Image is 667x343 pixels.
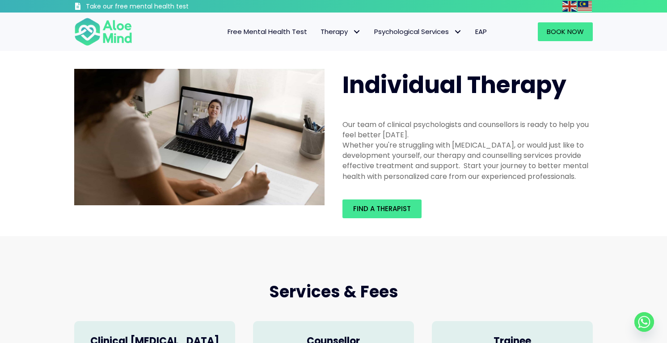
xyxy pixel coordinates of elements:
[634,312,654,332] a: Whatsapp
[374,27,462,36] span: Psychological Services
[86,2,236,11] h3: Take our free mental health test
[269,280,398,303] span: Services & Fees
[353,204,411,213] span: Find a therapist
[221,22,314,41] a: Free Mental Health Test
[562,1,578,11] a: English
[342,119,593,140] div: Our team of clinical psychologists and counsellors is ready to help you feel better [DATE].
[469,22,494,41] a: EAP
[342,199,422,218] a: Find a therapist
[475,27,487,36] span: EAP
[350,25,363,38] span: Therapy: submenu
[144,22,494,41] nav: Menu
[342,68,566,101] span: Individual Therapy
[451,25,464,38] span: Psychological Services: submenu
[578,1,593,11] a: Malay
[228,27,307,36] span: Free Mental Health Test
[342,140,593,182] div: Whether you're struggling with [MEDICAL_DATA], or would just like to development yourself, our th...
[321,27,361,36] span: Therapy
[562,1,577,12] img: en
[578,1,592,12] img: ms
[367,22,469,41] a: Psychological ServicesPsychological Services: submenu
[538,22,593,41] a: Book Now
[74,2,236,13] a: Take our free mental health test
[547,27,584,36] span: Book Now
[74,17,132,47] img: Aloe mind Logo
[74,69,325,206] img: Therapy online individual
[314,22,367,41] a: TherapyTherapy: submenu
